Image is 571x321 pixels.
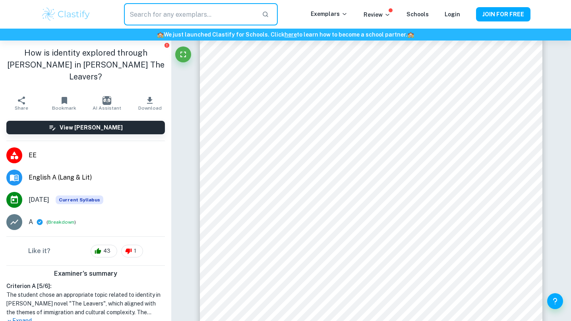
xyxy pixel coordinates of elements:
span: 1 [130,247,141,255]
button: Help and Feedback [547,293,563,309]
img: Clastify logo [41,6,91,22]
span: [DATE] [29,195,49,205]
h1: How is identity explored through [PERSON_NAME] in [PERSON_NAME] The Leavers? [6,47,165,83]
h6: Like it? [28,246,50,256]
button: JOIN FOR FREE [476,7,530,21]
span: 🏫 [407,31,414,38]
a: Schools [406,11,429,17]
div: 43 [91,245,117,257]
button: Breakdown [48,219,74,226]
button: Fullscreen [175,46,191,62]
span: 43 [99,247,115,255]
div: This exemplar is based on the current syllabus. Feel free to refer to it for inspiration/ideas wh... [56,195,103,204]
span: ( ) [46,219,76,226]
span: AI Assistant [93,105,121,111]
h6: Criterion A [ 5 / 6 ]: [6,282,165,290]
p: Review [364,10,391,19]
a: Login [445,11,460,17]
span: Download [138,105,162,111]
img: AI Assistant [103,96,111,105]
button: View [PERSON_NAME] [6,121,165,134]
span: EE [29,151,165,160]
button: Report issue [164,42,170,48]
button: Download [128,92,171,114]
h1: The student chose an appropriate topic related to identity in [PERSON_NAME] novel "The Leavers", ... [6,290,165,317]
span: 🏫 [157,31,164,38]
input: Search for any exemplars... [124,3,255,25]
div: 1 [121,245,143,257]
button: Bookmark [43,92,86,114]
h6: We just launched Clastify for Schools. Click to learn how to become a school partner. [2,30,569,39]
h6: View [PERSON_NAME] [60,123,123,132]
a: here [285,31,297,38]
h6: Examiner's summary [3,269,168,278]
span: Current Syllabus [56,195,103,204]
span: Bookmark [52,105,76,111]
button: AI Assistant [86,92,129,114]
p: Exemplars [311,10,348,18]
p: A [29,217,33,227]
span: Share [15,105,28,111]
span: English A (Lang & Lit) [29,173,165,182]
